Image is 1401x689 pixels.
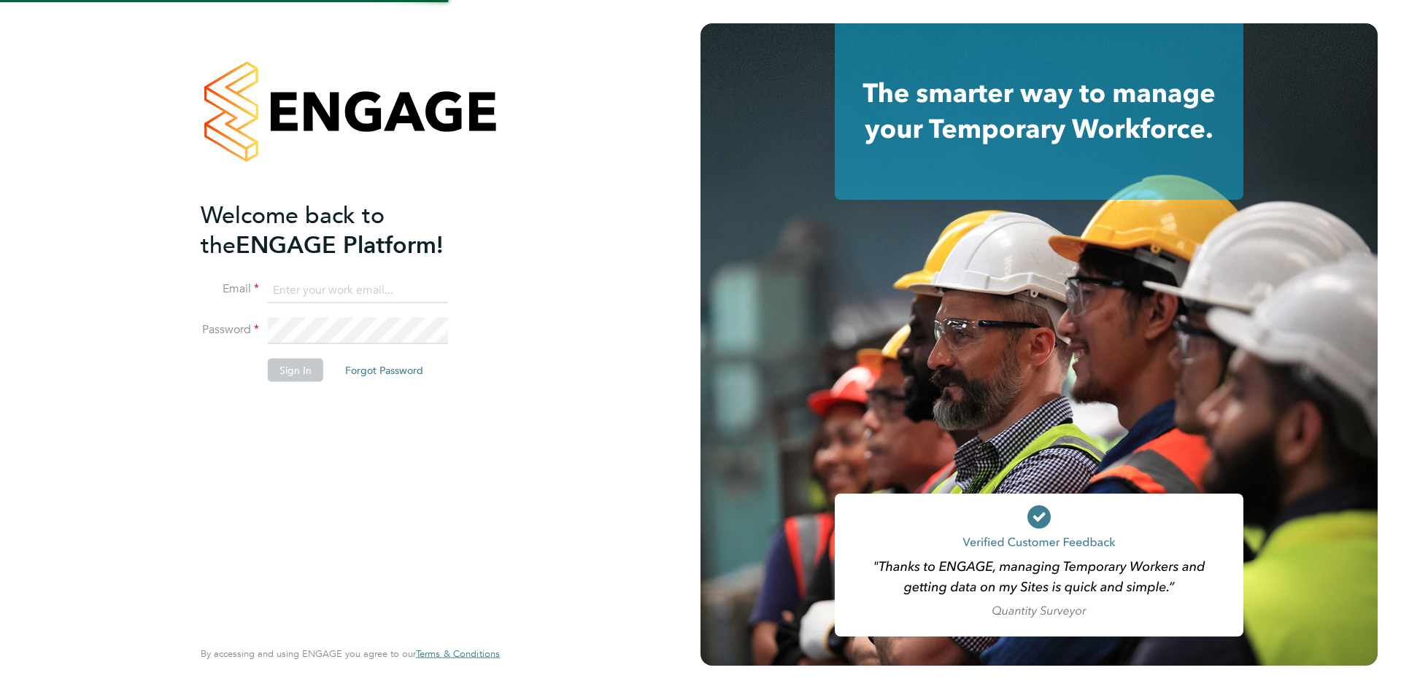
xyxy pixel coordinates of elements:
span: Terms & Conditions [416,647,500,660]
button: Sign In [268,359,323,382]
label: Password [201,322,259,338]
span: Welcome back to the [201,201,385,259]
a: Terms & Conditions [416,648,500,660]
button: Forgot Password [333,359,435,382]
input: Enter your work email... [268,277,448,303]
h2: ENGAGE Platform! [201,200,485,260]
span: By accessing and using ENGAGE you agree to our [201,647,500,660]
label: Email [201,281,259,297]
